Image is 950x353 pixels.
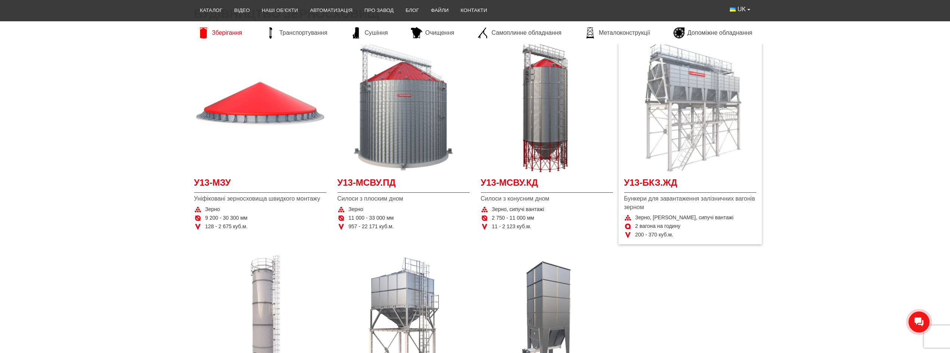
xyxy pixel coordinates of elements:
span: Зберігання [212,29,242,37]
a: У13-МСВУ.ПД [337,176,470,193]
a: Транспортування [261,27,331,38]
span: Транспортування [279,29,327,37]
span: UK [738,5,746,13]
span: Очищення [425,29,454,37]
a: Автоматизація [304,2,358,19]
span: Уніфіковані зерносховища швидкого монтажу [194,195,326,203]
span: 2 вагона на годину [635,223,680,230]
span: 128 - 2 675 куб.м. [205,223,248,230]
a: Очищення [407,27,458,38]
span: Зерно, [PERSON_NAME], сипучі вантажі [635,214,733,222]
button: UK [724,2,756,16]
span: Сушіння [365,29,388,37]
span: Бункери для завантаження залізничних вагонів зерном [624,195,756,211]
a: Допоміжне обладнання [670,27,756,38]
a: У13-МСВУ.КД [481,176,613,193]
span: 11 - 2 123 куб.м. [492,223,532,230]
a: Блог [399,2,425,19]
a: Наші об’єкти [256,2,304,19]
a: Про завод [358,2,399,19]
a: Сушіння [347,27,392,38]
span: Самоплинне обладнання [492,29,561,37]
a: Контакти [455,2,493,19]
img: Українська [730,7,736,12]
a: Каталог [194,2,228,19]
span: Зерно, сипучі вантажі [492,206,544,213]
a: Металоконструкції [581,27,654,38]
span: Металоконструкції [599,29,650,37]
span: Допоміжне обладнання [688,29,753,37]
span: Силоси з плоским дном [337,195,470,203]
span: 2 750 - 11 000 мм [492,214,534,222]
a: У13-МЗУ [194,176,326,193]
span: 200 - 370 куб.м. [635,231,673,239]
span: 957 - 22 171 куб.м. [349,223,394,230]
a: Зберігання [194,27,246,38]
a: Відео [228,2,256,19]
span: Силоси з конусним дном [481,195,613,203]
span: 9 200 - 30 300 мм [205,214,247,222]
a: Самоплинне обладнання [474,27,565,38]
span: 11 000 - 33 000 мм [349,214,394,222]
a: У13-БКЗ.ЖД [624,176,756,193]
span: Зерно [205,206,220,213]
span: Зерно [349,206,364,213]
a: Файли [425,2,455,19]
